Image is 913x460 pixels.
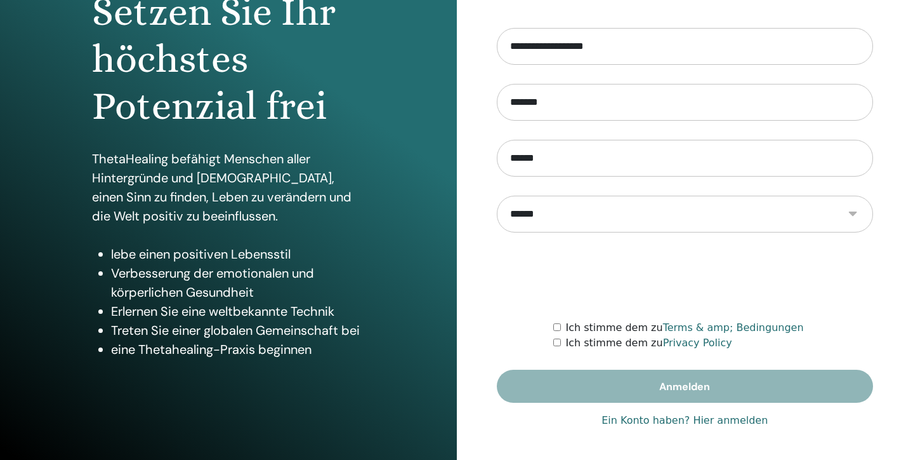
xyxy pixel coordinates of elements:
p: ThetaHealing befähigt Menschen aller Hintergründe und [DEMOGRAPHIC_DATA], einen Sinn zu finden, L... [92,149,365,226]
li: Verbesserung der emotionalen und körperlichen Gesundheit [111,264,365,302]
a: Terms & amp; Bedingungen [663,321,804,334]
iframe: reCAPTCHA [588,252,781,301]
a: Privacy Policy [663,337,732,349]
label: Ich stimme dem zu [566,335,732,351]
label: Ich stimme dem zu [566,320,804,335]
li: Erlernen Sie eine weltbekannte Technik [111,302,365,321]
li: Treten Sie einer globalen Gemeinschaft bei [111,321,365,340]
li: eine Thetahealing-Praxis beginnen [111,340,365,359]
li: lebe einen positiven Lebensstil [111,245,365,264]
a: Ein Konto haben? Hier anmelden [601,413,768,428]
